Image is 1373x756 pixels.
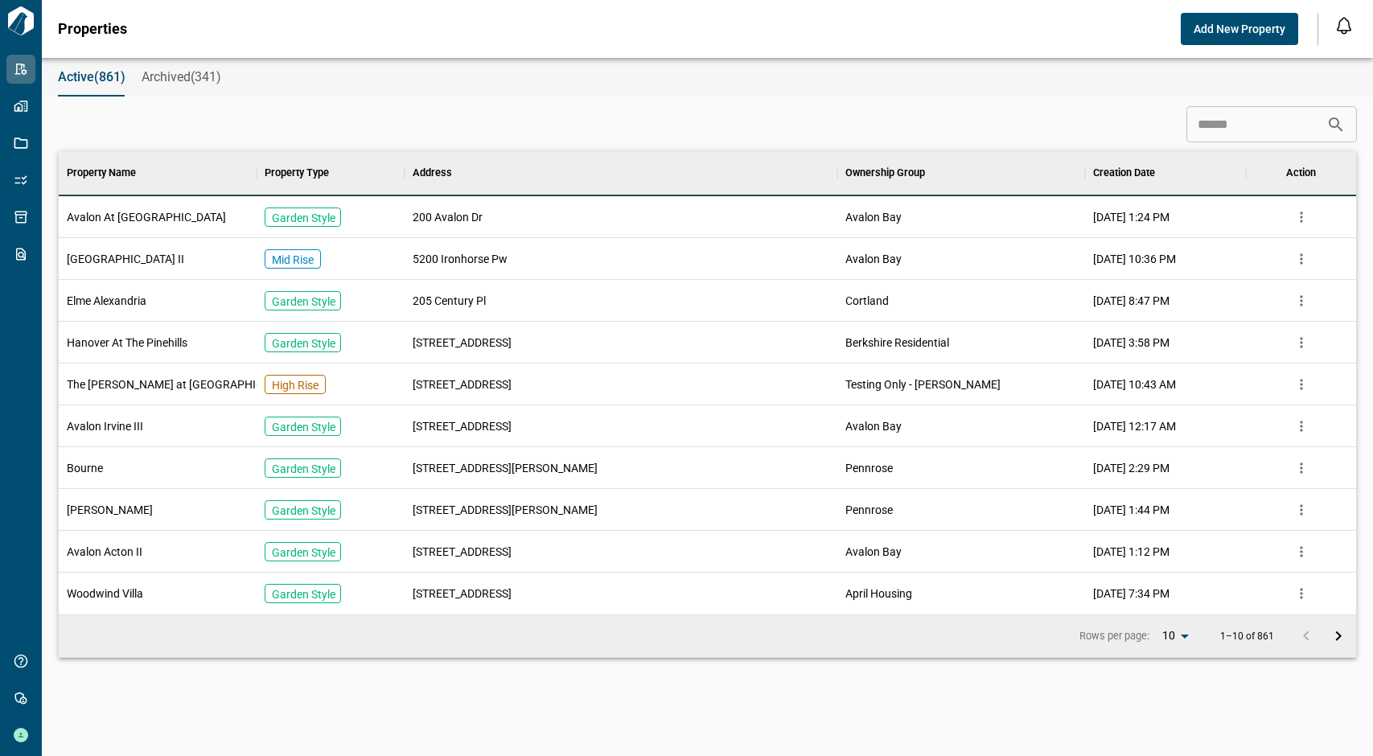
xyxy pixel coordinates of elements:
span: [DATE] 1:44 PM [1093,502,1170,518]
button: more [1289,205,1313,229]
p: Mid Rise [272,252,314,268]
span: Active(861) [58,69,125,85]
button: Go to next page [1322,620,1355,652]
button: Open notification feed [1331,13,1357,39]
span: [PERSON_NAME] [67,502,153,518]
p: Garden Style [272,503,335,519]
div: base tabs [42,58,1373,97]
span: [STREET_ADDRESS] [413,376,512,392]
span: [DATE] 1:12 PM [1093,544,1170,560]
span: Cortland [845,293,889,309]
button: more [1289,581,1313,606]
span: Berkshire Residential [845,335,949,351]
div: Address [413,150,452,195]
span: 5200 Ironhorse Pw [413,251,508,267]
button: more [1289,498,1313,522]
div: Creation Date [1085,150,1246,195]
span: Hanover At The Pinehills [67,335,187,351]
span: [DATE] 1:24 PM [1093,209,1170,225]
span: Avalon Acton II [67,544,142,560]
span: [STREET_ADDRESS][PERSON_NAME] [413,502,598,518]
span: Avalon At [GEOGRAPHIC_DATA] [67,209,226,225]
p: Garden Style [272,544,335,561]
p: Garden Style [272,586,335,602]
span: [STREET_ADDRESS] [413,418,512,434]
span: [GEOGRAPHIC_DATA] II [67,251,184,267]
button: more [1289,414,1313,438]
div: Ownership Group [845,150,925,195]
span: Avalon Bay [845,418,902,434]
p: Garden Style [272,419,335,435]
div: Address [405,150,837,195]
p: 1–10 of 861 [1220,631,1274,642]
span: Elme Alexandria [67,293,146,309]
div: 10 [1156,624,1194,647]
span: Testing Only - [PERSON_NAME] [845,376,1001,392]
span: Avalon Bay [845,209,902,225]
span: April Housing [845,585,912,602]
span: [STREET_ADDRESS] [413,335,512,351]
span: Archived(341) [142,69,221,85]
span: [STREET_ADDRESS][PERSON_NAME] [413,460,598,476]
button: more [1289,247,1313,271]
span: [DATE] 12:17 AM [1093,418,1176,434]
button: more [1289,331,1313,355]
span: [DATE] 10:36 PM [1093,251,1176,267]
span: [DATE] 10:43 AM [1093,376,1176,392]
div: Ownership Group [837,150,1084,195]
span: [DATE] 2:29 PM [1093,460,1170,476]
div: Property Name [67,150,136,195]
p: Garden Style [272,335,335,351]
span: Woodwind Villa [67,585,143,602]
span: Avalon Bay [845,251,902,267]
span: [STREET_ADDRESS] [413,585,512,602]
span: Add New Property [1194,21,1285,37]
div: Action [1286,150,1316,195]
div: Property Type [265,150,329,195]
div: Property Type [257,150,405,195]
span: 200 Avalon Dr [413,209,483,225]
span: The [PERSON_NAME] at [GEOGRAPHIC_DATA] [67,376,298,392]
span: Bourne [67,460,103,476]
div: Action [1246,150,1357,195]
div: Creation Date [1093,150,1155,195]
button: more [1289,289,1313,313]
span: Properties [58,21,127,37]
span: Avalon Irvine III [67,418,143,434]
p: High Rise [272,377,319,393]
p: Rows per page: [1079,629,1149,643]
button: Add New Property [1181,13,1298,45]
button: more [1289,540,1313,564]
span: [DATE] 8:47 PM [1093,293,1170,309]
span: 205 Century Pl [413,293,486,309]
button: more [1289,372,1313,396]
button: more [1289,456,1313,480]
span: Pennrose [845,460,893,476]
p: Garden Style [272,210,335,226]
div: Property Name [59,150,257,195]
span: [DATE] 3:58 PM [1093,335,1170,351]
p: Garden Style [272,294,335,310]
span: [DATE] 7:34 PM [1093,585,1170,602]
span: [STREET_ADDRESS] [413,544,512,560]
span: Avalon Bay [845,544,902,560]
span: Pennrose [845,502,893,518]
p: Garden Style [272,461,335,477]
